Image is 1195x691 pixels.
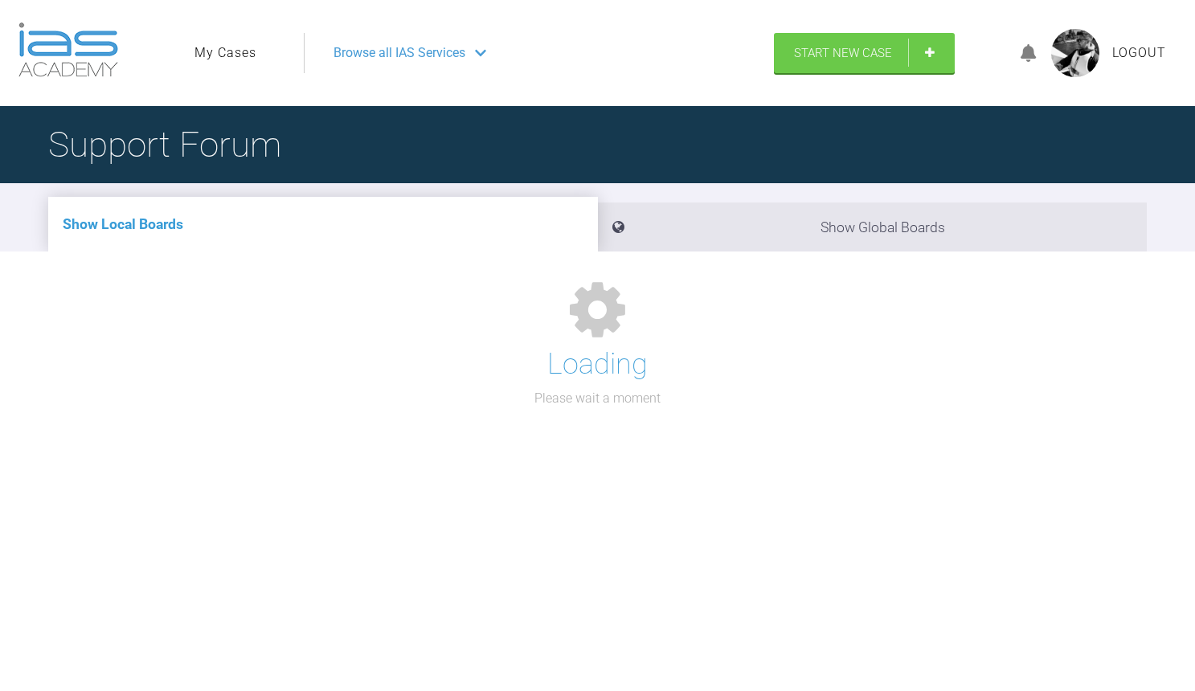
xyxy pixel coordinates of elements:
img: logo-light.3e3ef733.png [18,22,118,77]
span: Start New Case [794,46,892,60]
a: Start New Case [774,33,955,73]
li: Show Global Boards [598,202,1148,251]
p: Please wait a moment [534,388,661,409]
a: My Cases [194,43,256,63]
h1: Loading [547,341,648,388]
img: profile.png [1051,29,1099,77]
h1: Support Forum [48,117,281,173]
span: Browse all IAS Services [334,43,465,63]
li: Show Local Boards [48,197,598,251]
a: Logout [1112,43,1166,63]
